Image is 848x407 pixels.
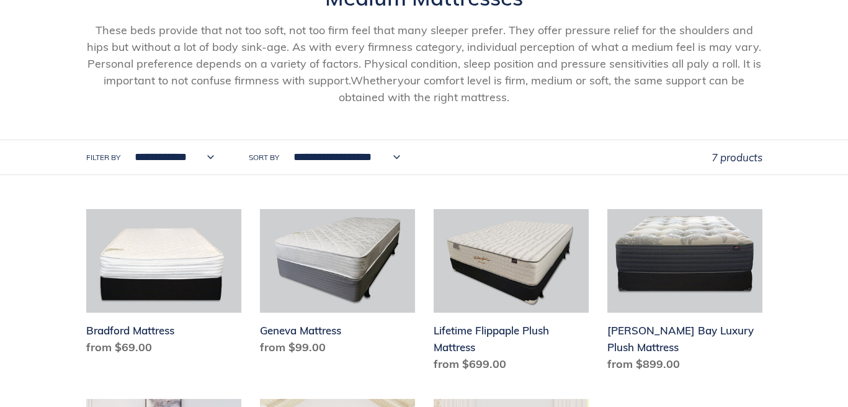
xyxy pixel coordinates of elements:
a: Bradford Mattress [86,209,241,360]
a: Chadwick Bay Luxury Plush Mattress [607,209,762,377]
a: Geneva Mattress [260,209,415,360]
a: Lifetime Flippaple Plush Mattress [434,209,589,377]
label: Sort by [249,152,279,163]
span: Whether [350,73,398,87]
span: 7 products [712,151,762,164]
label: Filter by [86,152,120,163]
p: These beds provide that not too soft, not too firm feel that many sleeper prefer. They offer pres... [86,22,762,105]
